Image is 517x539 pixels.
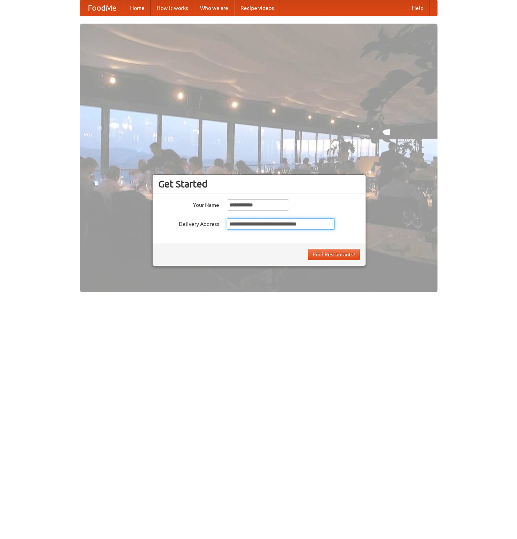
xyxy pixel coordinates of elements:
label: Your Name [158,199,219,209]
a: Recipe videos [234,0,280,16]
h3: Get Started [158,178,360,190]
button: Find Restaurants! [308,249,360,260]
label: Delivery Address [158,218,219,228]
a: FoodMe [80,0,124,16]
a: Home [124,0,151,16]
a: Help [406,0,430,16]
a: Who we are [194,0,234,16]
a: How it works [151,0,194,16]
